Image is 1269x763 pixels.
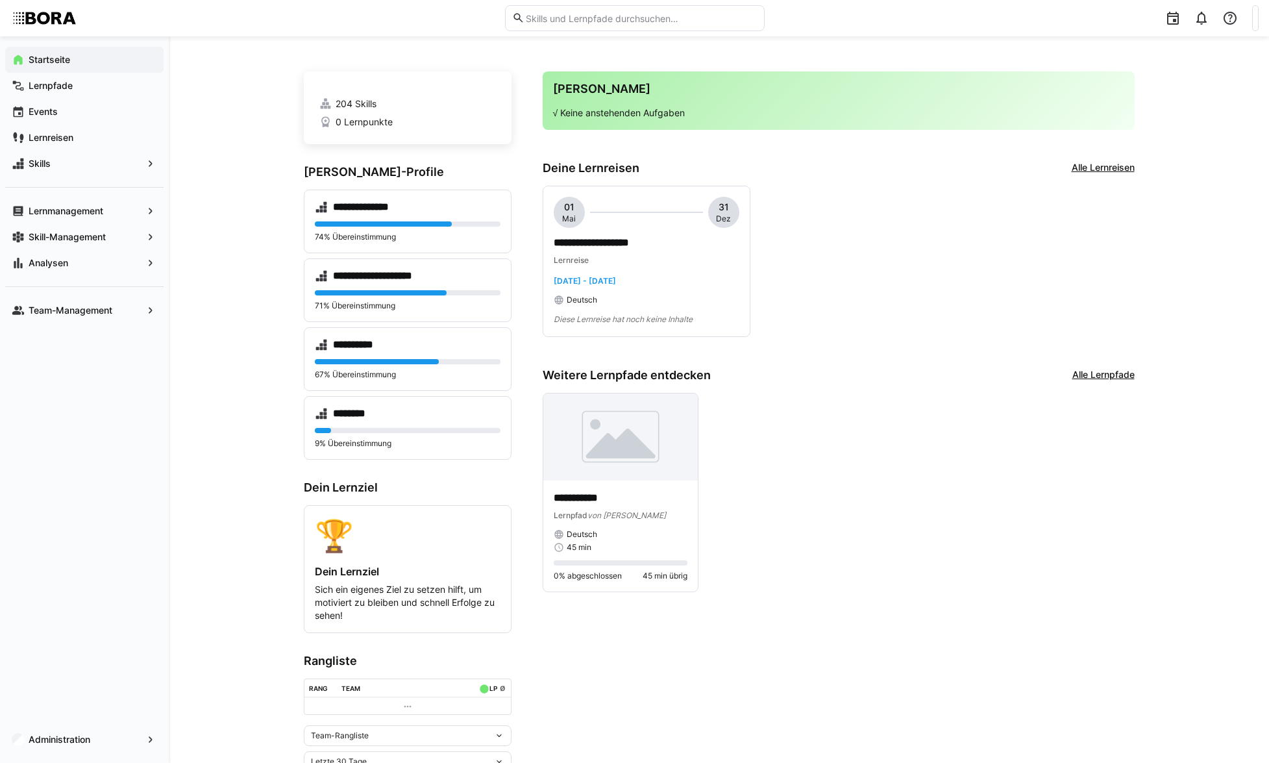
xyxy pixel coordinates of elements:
[524,12,757,24] input: Skills und Lernpfade durchsuchen…
[554,276,616,286] span: [DATE] - [DATE]
[304,165,511,179] h3: [PERSON_NAME]-Profile
[567,295,597,305] span: Deutsch
[562,214,576,224] span: Mai
[567,542,591,553] span: 45 min
[336,116,393,129] span: 0 Lernpunkte
[554,313,739,326] div: Diese Lernreise hat noch keine Inhalte
[315,516,500,555] div: 🏆
[543,161,639,175] h3: Deine Lernreisen
[554,510,587,520] span: Lernpfad
[315,369,500,380] p: 67% Übereinstimmung
[553,82,1124,96] h3: [PERSON_NAME]
[315,438,500,449] p: 9% Übereinstimmung
[500,682,506,693] a: ø
[564,201,574,214] span: 01
[553,106,1124,119] p: √ Keine anstehenden Aufgaben
[716,214,731,224] span: Dez
[336,97,376,110] span: 204 Skills
[543,394,698,481] img: image
[304,654,511,668] h3: Rangliste
[1072,161,1135,175] a: Alle Lernreisen
[489,684,497,692] div: LP
[1072,368,1135,382] a: Alle Lernpfade
[315,565,500,578] h4: Dein Lernziel
[319,97,496,110] a: 204 Skills
[587,510,666,520] span: von [PERSON_NAME]
[341,684,360,692] div: Team
[309,684,328,692] div: Rang
[315,301,500,311] p: 71% Übereinstimmung
[643,571,687,581] span: 45 min übrig
[554,255,589,265] span: Lernreise
[311,731,369,741] span: Team-Rangliste
[543,368,711,382] h3: Weitere Lernpfade entdecken
[304,481,511,495] h3: Dein Lernziel
[567,529,597,540] span: Deutsch
[315,232,500,242] p: 74% Übereinstimmung
[315,583,500,622] p: Sich ein eigenes Ziel zu setzen hilft, um motiviert zu bleiben und schnell Erfolge zu sehen!
[719,201,729,214] span: 31
[554,571,622,581] span: 0% abgeschlossen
